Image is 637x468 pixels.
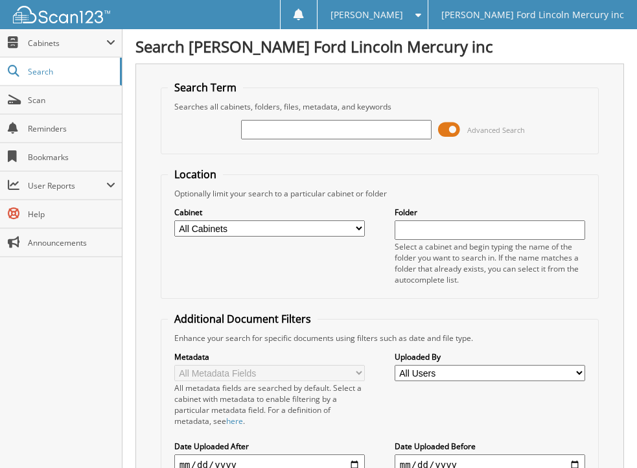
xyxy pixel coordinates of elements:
span: Help [28,209,115,220]
span: Scan [28,95,115,106]
span: Reminders [28,123,115,134]
a: here [226,415,243,427]
div: Select a cabinet and begin typing the name of the folder you want to search in. If the name match... [395,241,586,285]
span: Bookmarks [28,152,115,163]
span: Announcements [28,237,115,248]
div: Optionally limit your search to a particular cabinet or folder [168,188,592,199]
div: All metadata fields are searched by default. Select a cabinet with metadata to enable filtering b... [174,382,365,427]
span: [PERSON_NAME] Ford Lincoln Mercury inc [441,11,624,19]
label: Uploaded By [395,351,586,362]
span: [PERSON_NAME] [330,11,403,19]
img: scan123-logo-white.svg [13,6,110,23]
legend: Additional Document Filters [168,312,318,326]
h1: Search [PERSON_NAME] Ford Lincoln Mercury inc [135,36,624,57]
span: Search [28,66,113,77]
label: Folder [395,207,586,218]
span: User Reports [28,180,106,191]
div: Enhance your search for specific documents using filters such as date and file type. [168,333,592,344]
legend: Search Term [168,80,243,95]
span: Cabinets [28,38,106,49]
label: Metadata [174,351,365,362]
span: Advanced Search [467,125,525,135]
label: Cabinet [174,207,365,218]
legend: Location [168,167,223,181]
label: Date Uploaded Before [395,441,586,452]
div: Searches all cabinets, folders, files, metadata, and keywords [168,101,592,112]
label: Date Uploaded After [174,441,365,452]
